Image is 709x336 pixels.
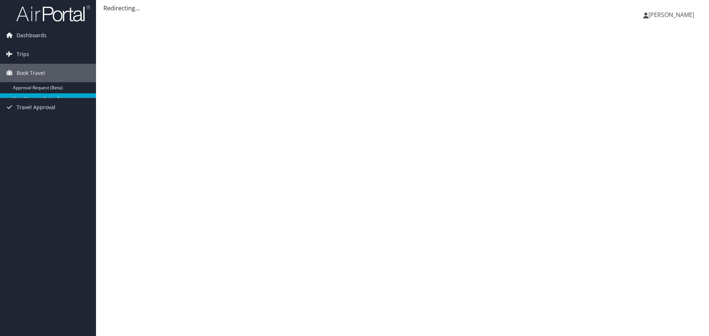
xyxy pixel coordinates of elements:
[103,4,702,13] div: Redirecting...
[17,26,47,45] span: Dashboards
[17,98,55,117] span: Travel Approval
[643,4,702,26] a: [PERSON_NAME]
[648,11,694,19] span: [PERSON_NAME]
[17,64,45,82] span: Book Travel
[17,45,29,63] span: Trips
[16,5,90,22] img: airportal-logo.png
